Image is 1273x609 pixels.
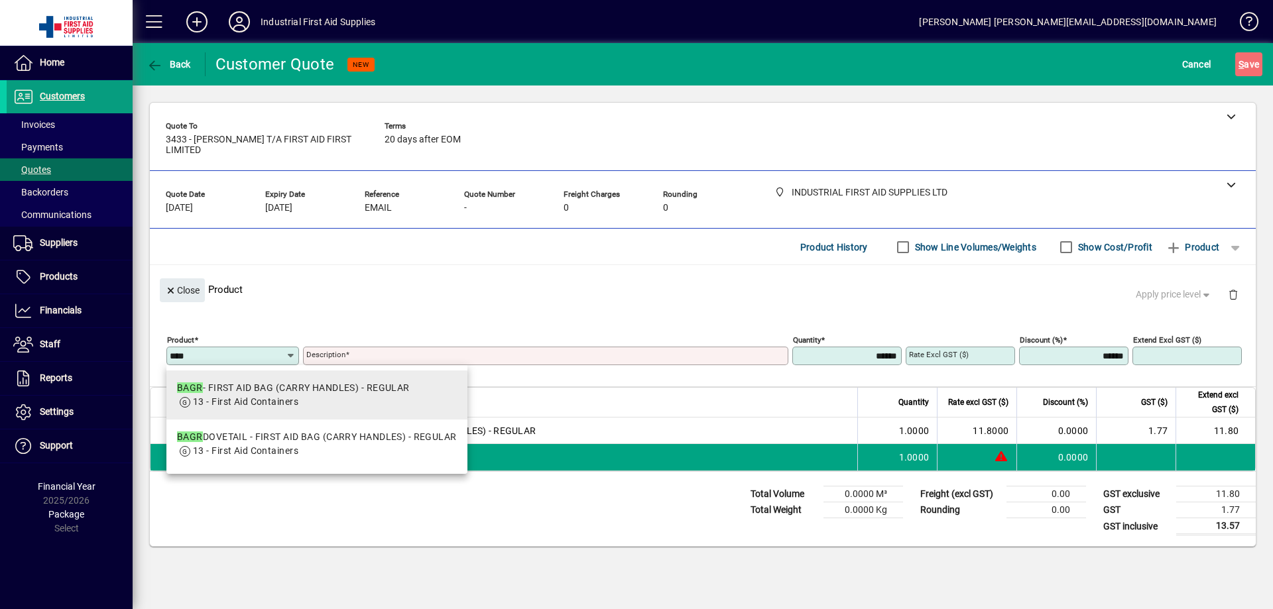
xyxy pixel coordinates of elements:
[40,237,78,248] span: Suppliers
[165,280,200,302] span: Close
[1097,518,1176,535] td: GST inclusive
[1179,52,1215,76] button: Cancel
[914,486,1006,502] td: Freight (excl GST)
[160,278,205,302] button: Close
[1239,54,1259,75] span: ave
[265,203,292,213] span: [DATE]
[1016,444,1096,471] td: 0.0000
[823,486,903,502] td: 0.0000 M³
[1176,417,1255,444] td: 11.80
[38,481,95,492] span: Financial Year
[7,158,133,181] a: Quotes
[306,350,345,359] mat-label: Description
[1217,278,1249,310] button: Delete
[945,424,1008,437] div: 11.8000
[166,370,467,419] mat-option: BAGR - FIRST AID BAG (CARRY HANDLES) - REGULAR
[261,11,375,32] div: Industrial First Aid Supplies
[663,203,668,213] span: 0
[40,339,60,349] span: Staff
[7,362,133,395] a: Reports
[1020,335,1063,345] mat-label: Discount (%)
[143,52,194,76] button: Back
[150,265,1256,313] div: Product
[7,113,133,136] a: Invoices
[1133,335,1201,345] mat-label: Extend excl GST ($)
[365,203,392,213] span: EMAIL
[914,502,1006,518] td: Rounding
[40,440,73,451] span: Support
[1184,388,1239,417] span: Extend excl GST ($)
[176,10,218,34] button: Add
[193,396,298,407] span: 13 - First Aid Containers
[899,424,930,437] span: 1.0000
[823,502,903,518] td: 0.0000 Kg
[177,430,457,444] div: DOVETAIL - FIRST AID BAG (CARRY HANDLES) - REGULAR
[1141,395,1168,410] span: GST ($)
[13,187,68,197] span: Backorders
[564,203,569,213] span: 0
[7,181,133,203] a: Backorders
[177,382,203,393] em: BAGR
[215,54,335,75] div: Customer Quote
[1043,395,1088,410] span: Discount (%)
[218,10,261,34] button: Profile
[13,119,55,130] span: Invoices
[1097,502,1176,518] td: GST
[7,227,133,260] a: Suppliers
[1075,241,1152,254] label: Show Cost/Profit
[919,11,1217,32] div: [PERSON_NAME] [PERSON_NAME][EMAIL_ADDRESS][DOMAIN_NAME]
[1097,486,1176,502] td: GST exclusive
[40,91,85,101] span: Customers
[800,237,868,258] span: Product History
[13,142,63,152] span: Payments
[385,135,461,145] span: 20 days after EOM
[948,395,1008,410] span: Rate excl GST ($)
[166,419,467,469] mat-option: BAGR DOVETAIL - FIRST AID BAG (CARRY HANDLES) - REGULAR
[40,406,74,417] span: Settings
[7,328,133,361] a: Staff
[167,335,194,345] mat-label: Product
[912,241,1036,254] label: Show Line Volumes/Weights
[147,59,191,70] span: Back
[464,203,467,213] span: -
[40,372,72,383] span: Reports
[1136,288,1213,302] span: Apply price level
[166,135,365,156] span: 3433 - [PERSON_NAME] T/A FIRST AID FIRST LIMITED
[13,209,91,220] span: Communications
[40,305,82,315] span: Financials
[193,445,298,456] span: 13 - First Aid Containers
[48,509,84,520] span: Package
[744,486,823,502] td: Total Volume
[166,203,193,213] span: [DATE]
[353,60,369,69] span: NEW
[40,57,64,68] span: Home
[1239,59,1244,70] span: S
[1217,288,1249,300] app-page-header-button: Delete
[899,451,930,464] span: 1.0000
[795,235,873,259] button: Product History
[133,52,206,76] app-page-header-button: Back
[1230,3,1256,46] a: Knowledge Base
[1235,52,1262,76] button: Save
[1006,502,1086,518] td: 0.00
[1176,486,1256,502] td: 11.80
[1016,417,1096,444] td: 0.0000
[1176,518,1256,535] td: 13.57
[1182,54,1211,75] span: Cancel
[7,396,133,429] a: Settings
[40,271,78,282] span: Products
[13,164,51,175] span: Quotes
[7,260,133,294] a: Products
[1176,502,1256,518] td: 1.77
[1130,283,1218,307] button: Apply price level
[793,335,821,345] mat-label: Quantity
[1096,417,1176,444] td: 1.77
[7,429,133,463] a: Support
[7,294,133,327] a: Financials
[156,284,208,296] app-page-header-button: Close
[177,431,203,442] em: BAGR
[7,203,133,226] a: Communications
[744,502,823,518] td: Total Weight
[7,46,133,80] a: Home
[7,136,133,158] a: Payments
